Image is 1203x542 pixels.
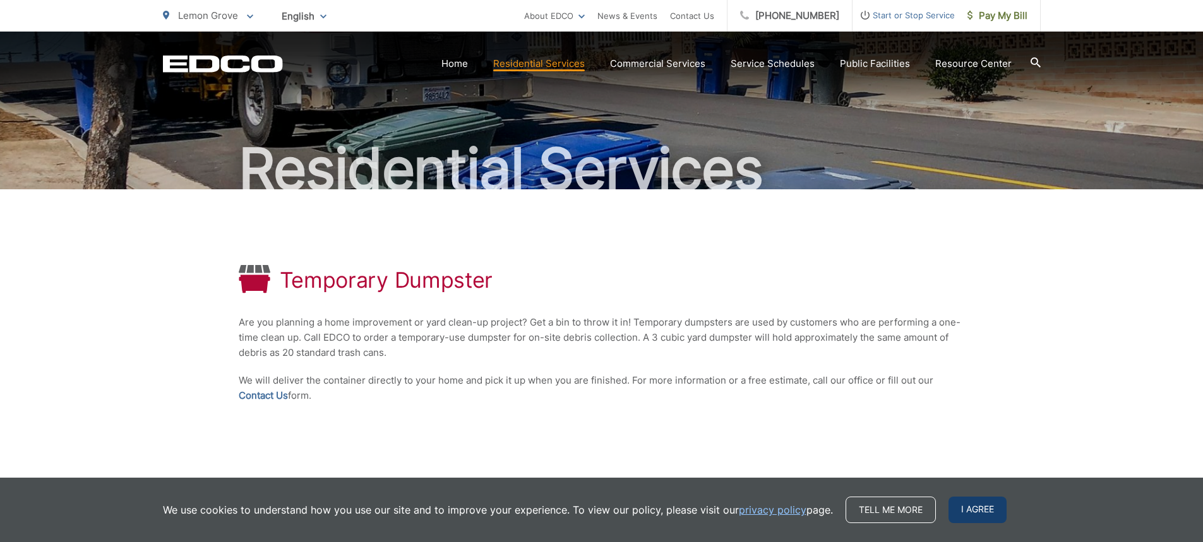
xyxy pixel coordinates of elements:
a: Service Schedules [731,56,815,71]
span: I agree [949,497,1007,523]
h2: Residential Services [163,138,1041,201]
a: About EDCO [524,8,585,23]
a: EDCD logo. Return to the homepage. [163,55,283,73]
p: We use cookies to understand how you use our site and to improve your experience. To view our pol... [163,502,833,517]
a: Public Facilities [840,56,910,71]
a: Contact Us [239,388,288,403]
a: Tell me more [846,497,936,523]
p: We will deliver the container directly to your home and pick it up when you are finished. For mor... [239,373,965,403]
span: Pay My Bill [967,8,1027,23]
a: Home [441,56,468,71]
a: News & Events [597,8,657,23]
a: Contact Us [670,8,714,23]
a: Resource Center [935,56,1012,71]
a: privacy policy [739,502,806,517]
span: English [272,5,336,27]
p: Are you planning a home improvement or yard clean-up project? Get a bin to throw it in! Temporary... [239,315,965,360]
span: Lemon Grove [178,9,238,21]
h1: Temporary Dumpster [280,268,493,293]
a: Residential Services [493,56,585,71]
a: Commercial Services [610,56,705,71]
